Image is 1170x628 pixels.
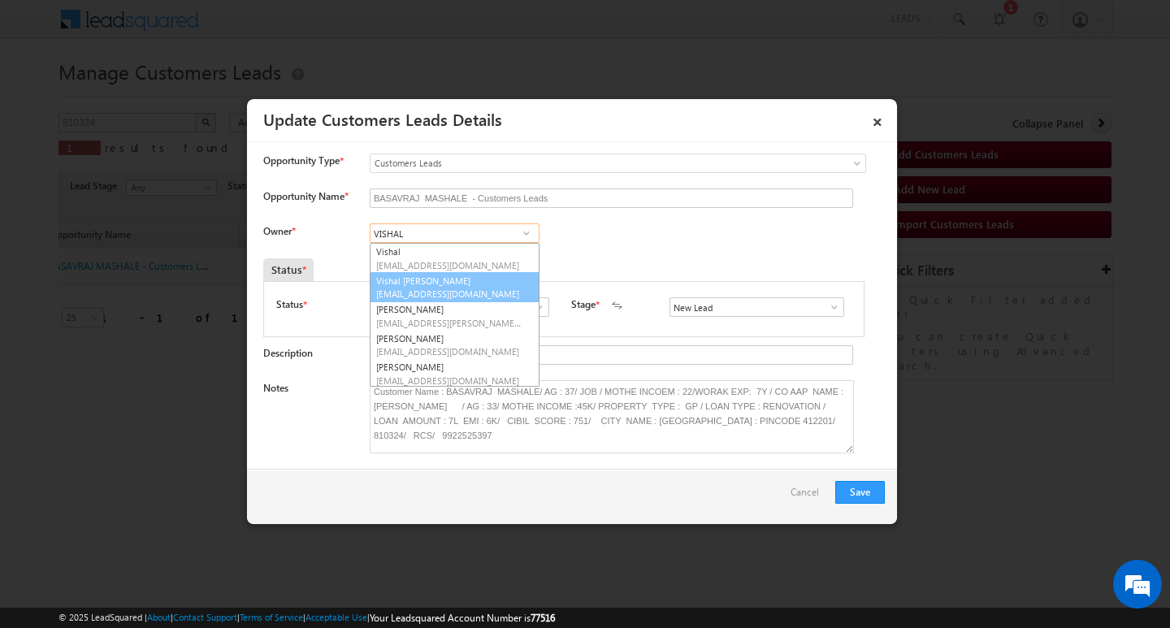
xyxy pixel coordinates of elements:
a: Update Customers Leads Details [263,107,502,130]
img: d_60004797649_company_0_60004797649 [28,85,68,106]
span: [EMAIL_ADDRESS][DOMAIN_NAME] [376,375,522,387]
a: Cancel [791,481,827,512]
a: Show All Items [525,299,545,315]
span: 77516 [531,612,555,624]
a: × [864,105,891,133]
label: Stage [571,297,596,312]
a: Vishal [370,244,539,273]
div: Minimize live chat window [266,8,305,47]
a: Vishal [PERSON_NAME] [370,272,539,303]
em: Start Chat [221,500,295,522]
span: [EMAIL_ADDRESS][PERSON_NAME][DOMAIN_NAME] [376,317,522,329]
a: Acceptable Use [305,612,367,622]
a: [PERSON_NAME] [370,301,539,331]
label: Description [263,347,313,359]
span: [EMAIL_ADDRESS][DOMAIN_NAME] [376,288,522,300]
a: Customers Leads [370,154,866,173]
span: [EMAIL_ADDRESS][DOMAIN_NAME] [376,259,522,271]
label: Opportunity Name [263,190,348,202]
div: Status [263,258,314,281]
a: Contact Support [173,612,237,622]
button: Save [835,481,885,504]
a: Show All Items [820,299,840,315]
a: Terms of Service [240,612,303,622]
label: Status [276,297,303,312]
a: Show All Items [516,225,536,241]
label: Owner [263,225,295,237]
a: [PERSON_NAME] [370,331,539,360]
span: Opportunity Type [263,154,340,168]
textarea: Type your message and hit 'Enter' [21,150,297,487]
span: Customers Leads [370,156,799,171]
input: Type to Search [669,297,844,317]
input: Type to Search [370,223,539,243]
label: Notes [263,382,288,394]
a: About [147,612,171,622]
span: [EMAIL_ADDRESS][DOMAIN_NAME] [376,345,522,357]
span: Your Leadsquared Account Number is [370,612,555,624]
span: © 2025 LeadSquared | | | | | [58,610,555,626]
a: [PERSON_NAME] [370,359,539,388]
div: Chat with us now [84,85,273,106]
